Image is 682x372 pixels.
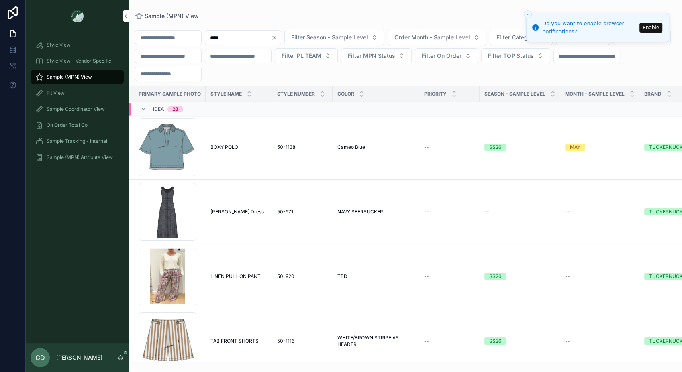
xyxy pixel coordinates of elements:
span: Sample (MPN) View [145,12,199,20]
a: 50-920 [277,273,328,280]
span: MONTH - SAMPLE LEVEL [565,91,625,97]
p: [PERSON_NAME] [56,354,102,362]
span: On Order Total Co [47,122,88,128]
span: Filter Category [496,33,536,41]
span: Cameo Blue [337,144,365,150]
a: NAVY SEERSUCKER [337,209,415,215]
button: Select Button [284,30,384,45]
a: -- [424,144,475,150]
span: -- [565,209,570,215]
span: 50-1138 [277,144,295,150]
a: -- [424,209,475,215]
div: SS26 [489,273,501,280]
span: Style Number [277,91,315,97]
button: Select Button [388,30,486,45]
a: Sample Tracking - Internal [31,134,124,148]
div: scrollable content [26,32,129,175]
a: -- [565,273,635,280]
a: LINEN PULL ON PANT [210,273,267,280]
a: -- [424,338,475,344]
button: Select Button [341,48,412,63]
div: MAY [570,144,580,151]
span: Sample (MPN) View [47,74,92,80]
span: 50-1116 [277,338,294,344]
span: TBD [337,273,347,280]
span: -- [424,144,429,150]
a: WHITE/BROWN STRIPE AS HEADER [337,335,415,348]
span: Fit View [47,90,65,96]
a: -- [565,209,635,215]
button: Select Button [275,48,338,63]
span: PRIMARY SAMPLE PHOTO [139,91,201,97]
span: GD [35,353,45,362]
a: 50-1138 [277,144,328,150]
span: Filter On Order [422,52,461,60]
a: Sample (MPN) Attribute View [31,150,124,165]
span: Style Name [210,91,242,97]
a: SS26 [484,273,555,280]
a: TAB FRONT SHORTS [210,338,267,344]
span: Filter Season - Sample Level [291,33,368,41]
span: -- [424,338,429,344]
a: MAY [565,144,635,151]
button: Select Button [415,48,478,63]
span: LINEN PULL ON PANT [210,273,261,280]
div: 28 [172,106,178,112]
div: Do you want to enable browser notifications? [542,20,637,35]
a: [PERSON_NAME] Dress [210,209,267,215]
span: [PERSON_NAME] Dress [210,209,264,215]
a: Sample (MPN) View [135,12,199,20]
a: Cameo Blue [337,144,415,150]
span: Idea [153,106,164,112]
a: -- [565,338,635,344]
span: Brand [644,91,662,97]
span: -- [484,209,489,215]
a: SS26 [484,144,555,151]
img: App logo [71,10,84,22]
span: TAB FRONT SHORTS [210,338,259,344]
span: Sample (MPN) Attribute View [47,154,113,161]
a: Sample Coordinator View [31,102,124,116]
button: Select Button [481,48,550,63]
span: -- [424,273,429,280]
a: Fit View [31,86,124,100]
a: TBD [337,273,415,280]
a: 50-1116 [277,338,328,344]
span: Season - Sample Level [484,91,545,97]
span: PRIORITY [424,91,447,97]
span: Order Month - Sample Level [394,33,470,41]
a: 50-971 [277,209,328,215]
span: Style View - Vendor Specific [47,58,111,64]
span: Color [337,91,354,97]
div: SS26 [489,337,501,345]
span: Filter PL TEAM [282,52,321,60]
button: Enable [639,23,662,33]
span: Filter TOP Status [488,52,534,60]
span: Sample Coordinator View [47,106,105,112]
span: -- [565,273,570,280]
a: On Order Total Co [31,118,124,132]
span: 50-971 [277,209,293,215]
span: Filter MPN Status [348,52,395,60]
a: Sample (MPN) View [31,70,124,84]
a: Style View [31,38,124,52]
button: Clear [271,35,281,41]
a: SS26 [484,337,555,345]
span: NAVY SEERSUCKER [337,209,383,215]
a: -- [424,273,475,280]
span: -- [424,209,429,215]
a: Style View - Vendor Specific [31,54,124,68]
span: Style View [47,42,71,48]
span: Sample Tracking - Internal [47,138,107,144]
a: -- [484,209,555,215]
div: SS26 [489,144,501,151]
a: BOXY POLO [210,144,267,150]
button: Select Button [490,30,553,45]
span: 50-920 [277,273,294,280]
span: -- [565,338,570,344]
button: Close toast [524,10,532,18]
span: BOXY POLO [210,144,238,150]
